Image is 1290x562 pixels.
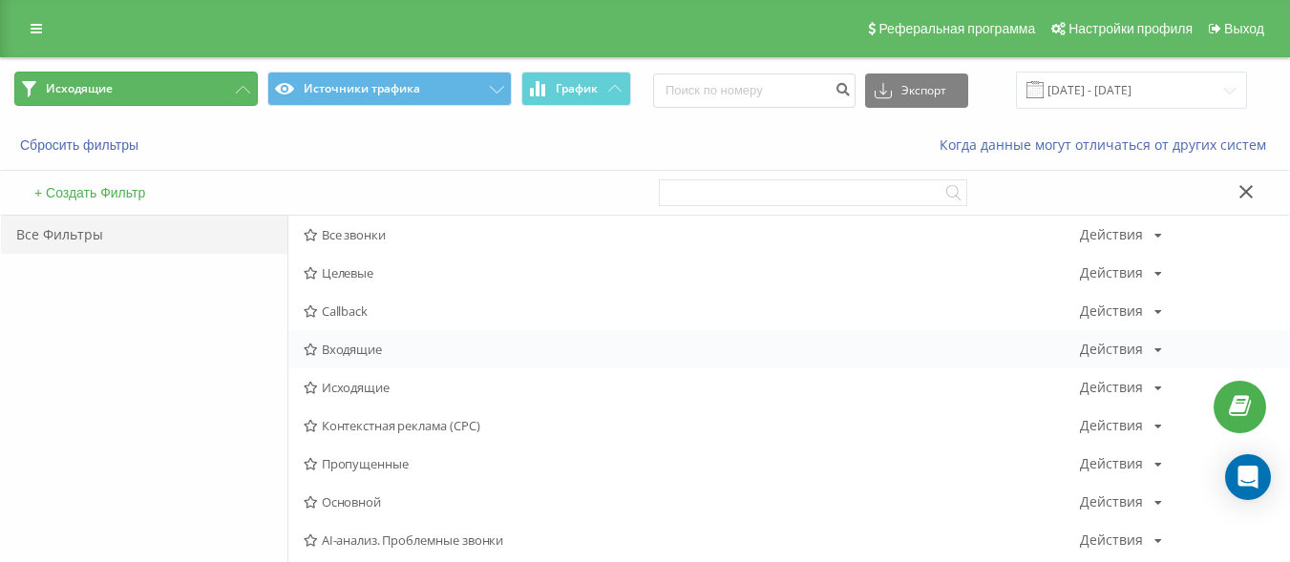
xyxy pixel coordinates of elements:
[1080,533,1143,547] div: Действия
[940,135,1276,154] a: Когда данные могут отличаться от других систем
[1080,457,1143,470] div: Действия
[14,136,148,154] button: Сбросить фильтры
[304,343,1080,356] span: Входящие
[521,72,631,106] button: График
[304,266,1080,280] span: Целевые
[1,216,287,254] div: Все Фильтры
[1080,228,1143,241] div: Действия
[878,21,1035,36] span: Реферальная программа
[304,533,1080,547] span: AI-анализ. Проблемные звонки
[304,457,1080,470] span: Пропущенные
[1080,304,1143,318] div: Действия
[304,228,1080,241] span: Все звонки
[1080,495,1143,509] div: Действия
[1080,381,1143,394] div: Действия
[267,72,511,106] button: Источники трафика
[29,184,151,201] button: + Создать Фильтр
[1080,266,1143,280] div: Действия
[46,81,113,96] span: Исходящие
[1233,183,1260,203] button: Закрыть
[865,73,968,108] button: Экспорт
[1080,343,1143,356] div: Действия
[556,82,598,95] span: График
[653,73,856,108] input: Поиск по номеру
[304,304,1080,318] span: Callback
[1224,21,1264,36] span: Выход
[304,419,1080,432] span: Контекстная реклама (CPC)
[1068,21,1193,36] span: Настройки профиля
[1080,419,1143,432] div: Действия
[1225,454,1271,500] div: Open Intercom Messenger
[14,72,258,106] button: Исходящие
[304,495,1080,509] span: Основной
[304,381,1080,394] span: Исходящие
